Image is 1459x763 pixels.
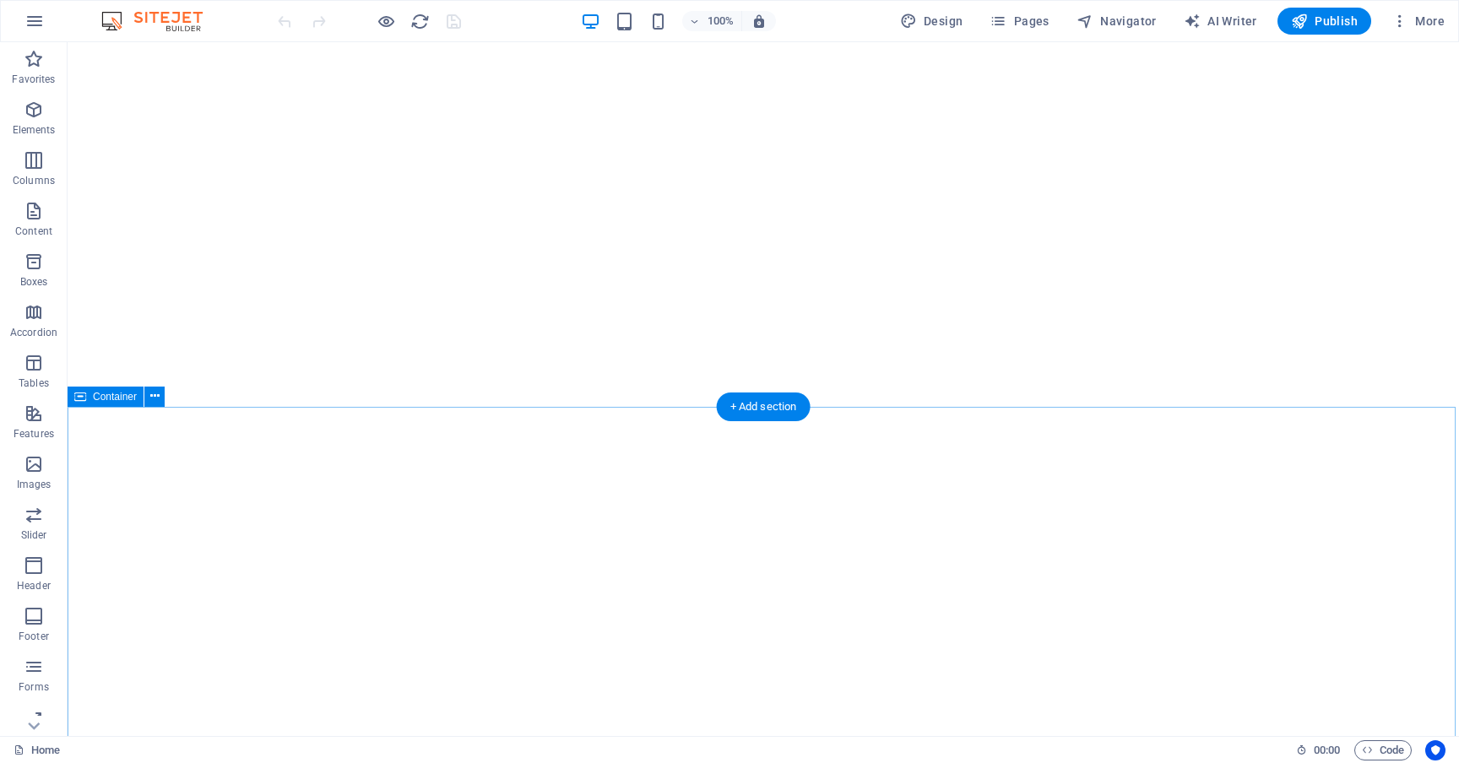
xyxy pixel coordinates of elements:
p: Footer [19,630,49,643]
p: Boxes [20,275,48,289]
p: Features [14,427,54,441]
p: Columns [13,174,55,187]
span: More [1391,13,1445,30]
p: Slider [21,528,47,542]
i: On resize automatically adjust zoom level to fit chosen device. [751,14,767,29]
button: 100% [682,11,742,31]
span: Code [1362,740,1404,760]
span: Publish [1291,13,1358,30]
span: 00 00 [1314,740,1340,760]
button: More [1385,8,1451,35]
img: Editor Logo [97,11,224,31]
h6: Session time [1296,740,1341,760]
p: Tables [19,376,49,390]
div: Design (Ctrl+Alt+Y) [893,8,970,35]
span: AI Writer [1184,13,1257,30]
p: Header [17,579,51,593]
button: Publish [1277,8,1371,35]
div: + Add section [717,392,811,421]
button: AI Writer [1177,8,1264,35]
p: Images [17,478,52,491]
button: Pages [983,8,1055,35]
p: Content [15,225,52,238]
span: Design [900,13,963,30]
p: Elements [13,123,56,137]
button: Usercentrics [1425,740,1445,760]
span: : [1326,744,1328,756]
button: Code [1354,740,1412,760]
h6: 100% [708,11,735,31]
a: Click to cancel selection. Double-click to open Pages [14,740,60,760]
p: Accordion [10,326,57,339]
span: Navigator [1077,13,1157,30]
button: reload [409,11,430,31]
p: Forms [19,680,49,694]
span: Container [93,392,137,402]
button: Navigator [1070,8,1163,35]
span: Pages [990,13,1049,30]
p: Favorites [12,73,55,86]
button: Design [893,8,970,35]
